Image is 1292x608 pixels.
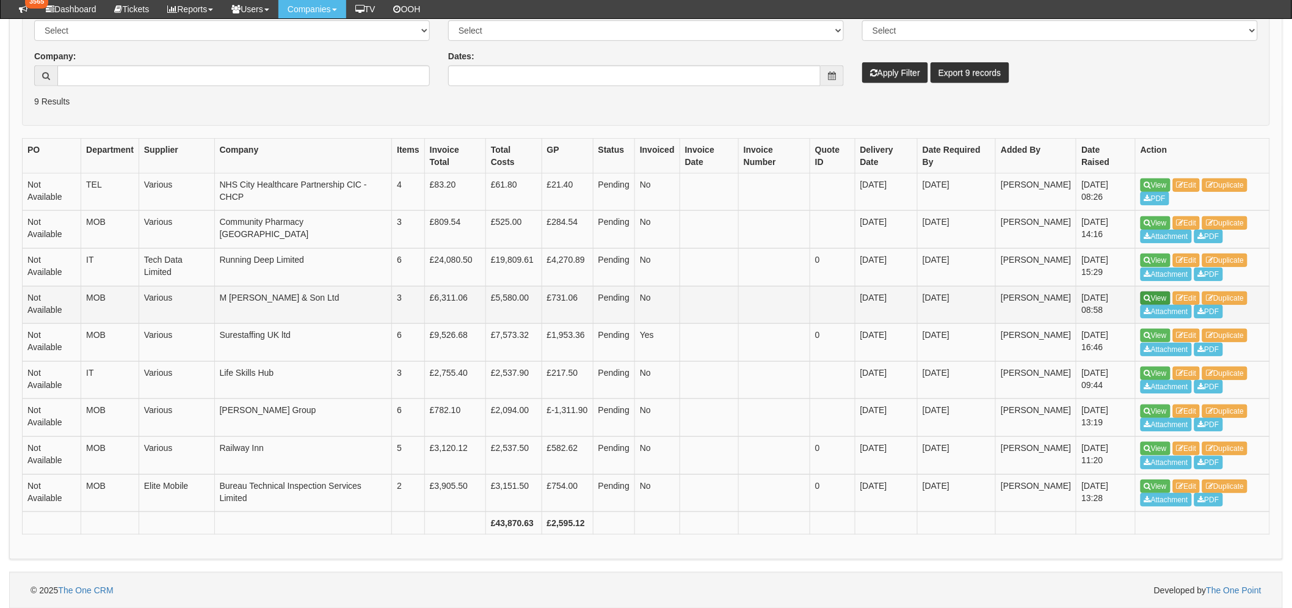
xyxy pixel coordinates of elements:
td: MOB [81,436,139,474]
a: PDF [1194,343,1223,356]
a: PDF [1141,192,1169,205]
td: £3,151.50 [485,474,542,512]
td: [DATE] [855,173,917,211]
th: Added By [996,138,1076,173]
td: Not Available [23,324,81,362]
td: [PERSON_NAME] [996,286,1076,324]
td: 6 [392,248,425,286]
a: Attachment [1141,456,1192,469]
td: £83.20 [424,173,485,211]
a: The One Point [1207,585,1261,595]
a: Duplicate [1202,254,1247,267]
td: 0 [810,474,855,512]
td: £61.80 [485,173,542,211]
a: Export 9 records [931,62,1009,83]
a: Edit [1173,216,1200,230]
td: Not Available [23,173,81,211]
td: IT [81,361,139,399]
a: Duplicate [1202,367,1247,380]
td: MOB [81,399,139,437]
td: £5,580.00 [485,286,542,324]
a: Edit [1173,442,1200,455]
td: [DATE] [918,436,996,474]
td: Various [139,436,214,474]
td: Surestaffing UK ltd [214,324,392,362]
td: [DATE] [918,173,996,211]
td: 3 [392,286,425,324]
td: Not Available [23,361,81,399]
td: MOB [81,324,139,362]
td: £754.00 [542,474,593,512]
td: £3,905.50 [424,474,485,512]
td: 2 [392,474,425,512]
td: [DATE] 09:44 [1076,361,1136,399]
th: Quote ID [810,138,855,173]
td: £24,080.50 [424,248,485,286]
td: [PERSON_NAME] [996,173,1076,211]
td: No [635,399,680,437]
a: View [1141,405,1170,418]
a: Duplicate [1202,405,1247,418]
td: Pending [593,399,634,437]
td: 3 [392,211,425,249]
span: Developed by [1154,584,1261,596]
a: View [1141,329,1170,342]
a: Duplicate [1202,442,1247,455]
td: [DATE] [855,436,917,474]
td: [DATE] [855,324,917,362]
td: [DATE] [918,399,996,437]
td: Railway Inn [214,436,392,474]
td: £582.62 [542,436,593,474]
td: [DATE] [918,474,996,512]
td: [DATE] 16:46 [1076,324,1136,362]
th: Invoice Date [680,138,738,173]
td: [DATE] [918,248,996,286]
a: Attachment [1141,343,1192,356]
td: [DATE] [918,211,996,249]
td: Pending [593,173,634,211]
a: PDF [1194,418,1223,431]
a: Duplicate [1202,216,1247,230]
td: 3 [392,361,425,399]
td: £2,755.40 [424,361,485,399]
td: 0 [810,436,855,474]
th: Total Costs [485,138,542,173]
td: £21.40 [542,173,593,211]
button: Apply Filter [862,62,928,83]
a: PDF [1194,493,1223,507]
th: Invoice Number [738,138,810,173]
td: Yes [635,324,680,362]
a: Attachment [1141,230,1192,243]
a: Attachment [1141,268,1192,281]
a: Duplicate [1202,329,1247,342]
a: View [1141,178,1170,192]
td: No [635,173,680,211]
th: GP [542,138,593,173]
th: Status [593,138,634,173]
td: [DATE] [918,286,996,324]
td: [DATE] [918,361,996,399]
td: Pending [593,324,634,362]
td: Tech Data Limited [139,248,214,286]
td: Pending [593,248,634,286]
label: Dates: [448,50,474,62]
td: [PERSON_NAME] [996,399,1076,437]
a: Attachment [1141,493,1192,507]
td: [DATE] 13:28 [1076,474,1136,512]
td: Pending [593,286,634,324]
th: Invoiced [635,138,680,173]
td: [PERSON_NAME] [996,474,1076,512]
td: £3,120.12 [424,436,485,474]
td: £2,537.90 [485,361,542,399]
th: Department [81,138,139,173]
td: [DATE] 08:26 [1076,173,1136,211]
td: Not Available [23,211,81,249]
a: Duplicate [1202,291,1247,305]
th: £43,870.63 [485,512,542,535]
a: PDF [1194,230,1223,243]
td: [DATE] 14:16 [1076,211,1136,249]
td: No [635,361,680,399]
a: View [1141,367,1170,380]
th: Invoice Total [424,138,485,173]
label: Company: [34,50,76,62]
